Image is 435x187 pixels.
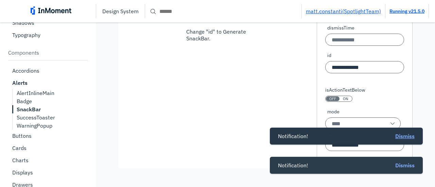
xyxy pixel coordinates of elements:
[17,98,32,105] p: Badge
[31,6,71,15] img: inmoment_main_full_color
[325,24,404,46] div: dismissTime
[12,79,28,86] b: Alerts
[12,157,29,164] p: Charts
[149,7,157,15] span: search icon
[327,108,340,115] span: mode
[395,133,415,139] span: Dismiss
[278,133,389,139] div: Notification!
[17,122,52,129] p: WarningPopup
[12,169,33,176] p: Displays
[186,28,249,42] p: Change "id" to Generate SnackBar.
[389,8,424,14] a: Running v21.5.0
[325,52,404,73] div: 1758621769368
[102,8,139,15] p: Design System
[278,162,389,169] div: Notification!
[12,145,27,151] p: Cards
[17,90,54,96] p: AlertInlineMain
[327,24,354,32] span: dismissTime
[325,108,401,130] div: mode
[325,96,352,102] button: isActionTextBelow
[343,96,348,101] span: ON
[17,114,55,121] p: SuccessToaster
[17,106,41,113] b: SnackBar
[306,8,381,15] a: matt.constanti(SpotlightTeam)
[395,162,415,169] span: Dismiss
[329,96,336,101] span: OFF
[8,49,88,56] p: Components
[12,132,32,139] p: Buttons
[327,52,331,59] span: id
[145,5,301,17] input: Search
[325,87,365,94] label: isActionTextBelow
[12,67,39,74] p: Accordions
